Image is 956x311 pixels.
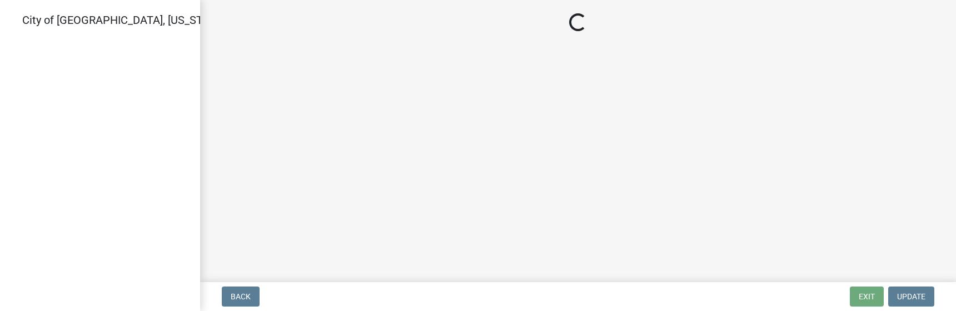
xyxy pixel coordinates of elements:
[222,287,260,307] button: Back
[22,13,225,27] span: City of [GEOGRAPHIC_DATA], [US_STATE]
[231,292,251,301] span: Back
[850,287,884,307] button: Exit
[888,287,934,307] button: Update
[897,292,925,301] span: Update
